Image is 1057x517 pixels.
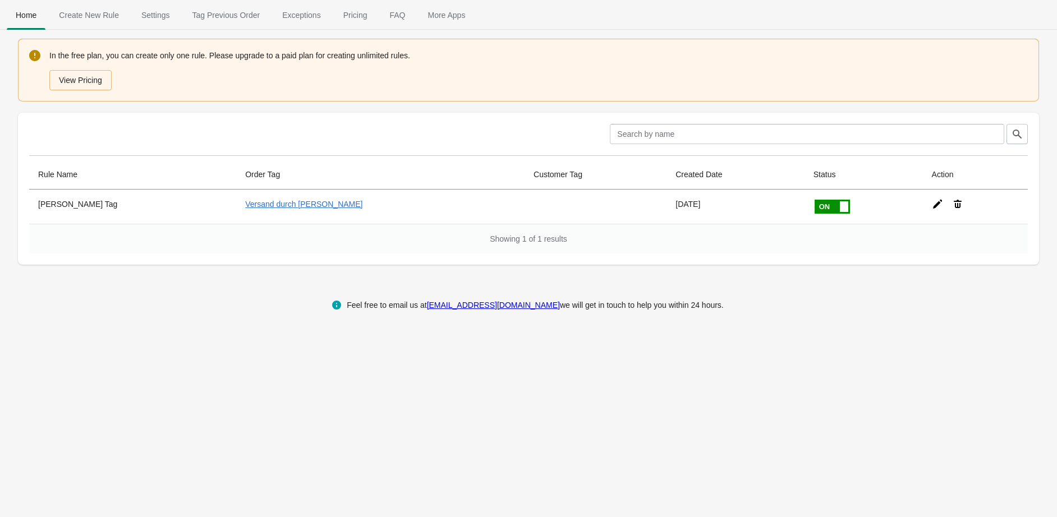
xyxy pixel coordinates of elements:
[7,5,45,25] span: Home
[49,49,1028,91] div: In the free plan, you can create only one rule. Please upgrade to a paid plan for creating unlimi...
[667,160,804,190] th: Created Date
[380,5,414,25] span: FAQ
[334,5,376,25] span: Pricing
[29,190,236,224] th: [PERSON_NAME] Tag
[419,5,474,25] span: More Apps
[805,160,923,190] th: Status
[4,1,48,30] button: Home
[427,301,560,310] a: [EMAIL_ADDRESS][DOMAIN_NAME]
[525,160,667,190] th: Customer Tag
[347,298,724,312] div: Feel free to email us at we will get in touch to help you within 24 hours.
[923,160,1028,190] th: Action
[245,200,362,209] a: Versand durch [PERSON_NAME]
[29,160,236,190] th: Rule Name
[49,70,112,90] button: View Pricing
[29,224,1028,253] div: Showing 1 of 1 results
[50,5,128,25] span: Create New Rule
[130,1,181,30] button: Settings
[610,124,1004,144] input: Search by name
[132,5,179,25] span: Settings
[48,1,130,30] button: Create_New_Rule
[667,190,804,224] td: [DATE]
[236,160,525,190] th: Order Tag
[273,5,329,25] span: Exceptions
[183,5,269,25] span: Tag Previous Order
